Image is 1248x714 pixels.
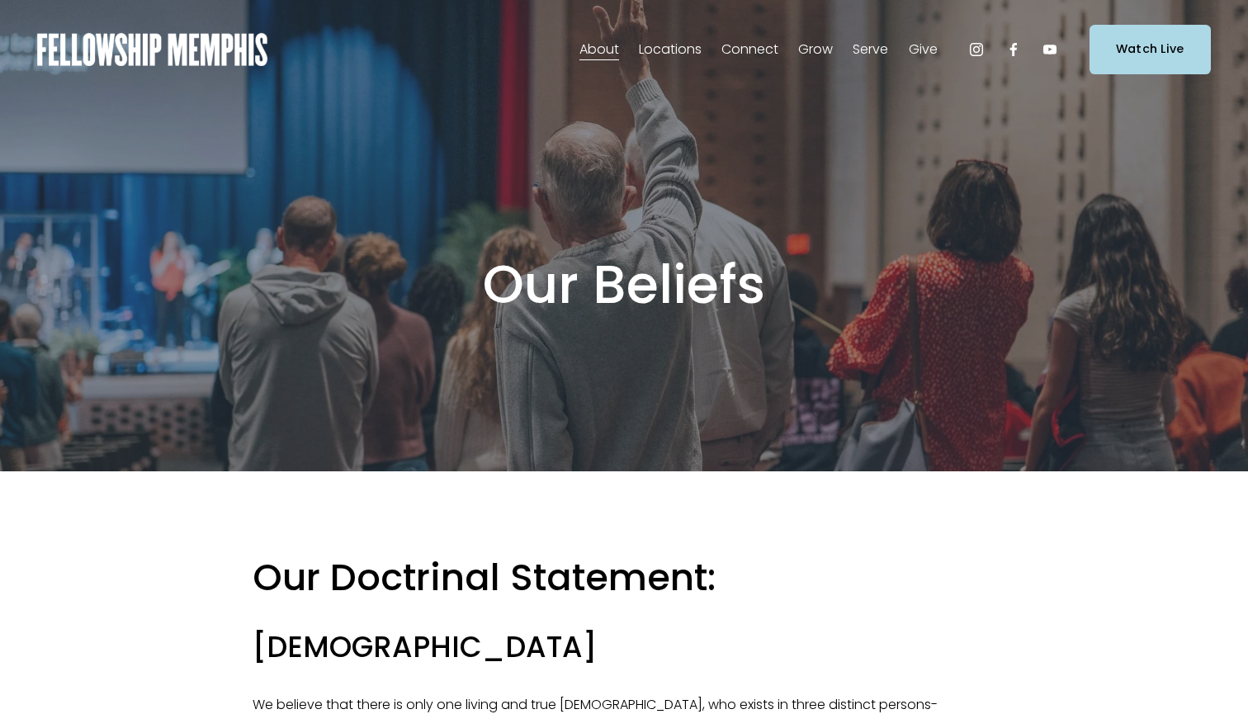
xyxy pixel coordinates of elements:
img: Fellowship Memphis [37,33,267,66]
h2: Our Doctrinal Statement: [253,554,995,602]
span: Connect [721,38,778,62]
span: Give [909,38,938,62]
span: About [579,38,619,62]
a: folder dropdown [798,36,833,63]
h3: [DEMOGRAPHIC_DATA] [253,628,995,667]
a: YouTube [1042,41,1058,58]
a: folder dropdown [909,36,938,63]
a: Instagram [968,41,985,58]
a: folder dropdown [639,36,702,63]
a: Facebook [1005,41,1022,58]
span: Grow [798,38,833,62]
h1: Our Beliefs [253,253,995,318]
span: Serve [853,38,888,62]
a: folder dropdown [579,36,619,63]
a: Watch Live [1090,25,1211,73]
a: folder dropdown [721,36,778,63]
span: Locations [639,38,702,62]
a: folder dropdown [853,36,888,63]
